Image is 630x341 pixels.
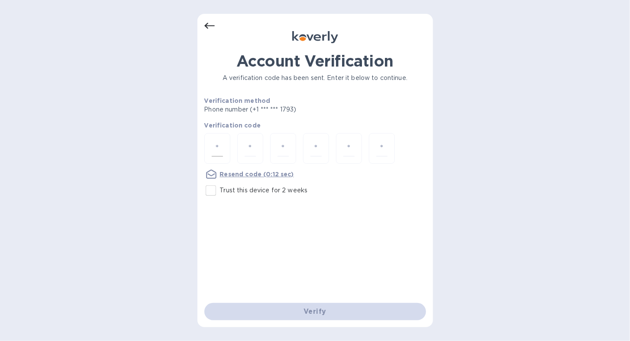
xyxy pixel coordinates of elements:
[204,121,426,130] p: Verification code
[204,73,426,83] p: A verification code has been sent. Enter it below to continue.
[204,52,426,70] h1: Account Verification
[220,186,308,195] p: Trust this device for 2 weeks
[204,105,363,114] p: Phone number (+1 *** *** 1793)
[220,171,294,178] u: Resend code (0:12 sec)
[204,97,271,104] b: Verification method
